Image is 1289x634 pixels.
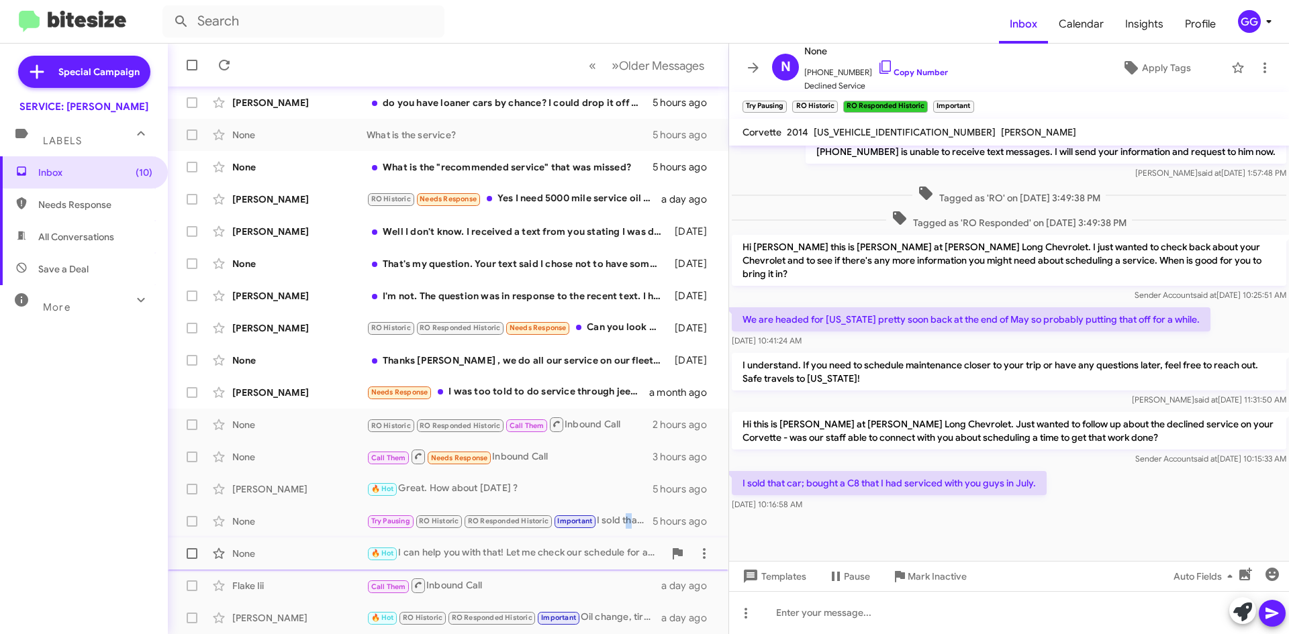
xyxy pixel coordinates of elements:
[668,289,718,303] div: [DATE]
[604,52,712,79] button: Next
[19,100,148,113] div: SERVICE: [PERSON_NAME]
[787,126,808,138] span: 2014
[732,471,1047,495] p: I sold that car; bought a C8 that I had serviced with you guys in July.
[232,354,367,367] div: None
[649,386,718,399] div: a month ago
[371,323,411,332] span: RO Historic
[38,262,89,276] span: Save a Deal
[371,454,406,462] span: Call Them
[653,515,718,528] div: 5 hours ago
[732,307,1210,331] p: We are headed for [US_STATE] pretty soon back at the end of May so probably putting that off for ...
[232,515,367,528] div: None
[232,225,367,238] div: [PERSON_NAME]
[1194,394,1218,405] span: said at
[1001,126,1076,138] span: [PERSON_NAME]
[431,454,488,462] span: Needs Response
[1238,10,1261,33] div: GG
[806,140,1286,164] p: [PHONE_NUMBER] is unable to receive text messages. I will send your information and request to hi...
[653,160,718,174] div: 5 hours ago
[367,320,668,335] div: Can you look at my carfax and see what services I skipped for my 60k and get me an estimate and l...
[661,193,718,206] div: a day ago
[232,482,367,496] div: [PERSON_NAME]
[1048,5,1114,44] a: Calendar
[1174,5,1227,44] a: Profile
[367,513,653,529] div: I sold that car; bought a C8 that I had serviced with you guys in July.
[668,257,718,270] div: [DATE]
[371,388,428,397] span: Needs Response
[792,101,837,113] small: RO Historic
[371,517,410,525] span: Try Pausing
[232,128,367,142] div: None
[367,191,661,207] div: Yes I need 5000 mile service oil change and radiator flush.
[1087,56,1225,80] button: Apply Tags
[619,58,704,73] span: Older Messages
[371,582,406,591] span: Call Them
[877,67,948,77] a: Copy Number
[653,418,718,431] div: 2 hours ago
[510,323,567,332] span: Needs Response
[367,448,653,465] div: Inbound Call
[581,52,712,79] nav: Page navigation example
[367,128,653,142] div: What is the service?
[1132,394,1286,405] span: [PERSON_NAME] [DATE] 11:31:50 AM
[232,611,367,625] div: [PERSON_NAME]
[367,96,653,109] div: do you have loaner cars by chance? I could drop it off when you open and come pick it up after wo...
[653,128,718,142] div: 5 hours ago
[1227,10,1274,33] button: GG
[371,484,394,493] span: 🔥 Hot
[452,613,532,622] span: RO Responded Historic
[367,416,653,433] div: Inbound Call
[371,195,411,203] span: RO Historic
[232,321,367,335] div: [PERSON_NAME]
[162,5,444,38] input: Search
[232,450,367,464] div: None
[232,193,367,206] div: [PERSON_NAME]
[1163,564,1249,588] button: Auto Fields
[999,5,1048,44] a: Inbox
[740,564,806,588] span: Templates
[743,126,781,138] span: Corvette
[232,96,367,109] div: [PERSON_NAME]
[371,421,411,430] span: RO Historic
[908,564,967,588] span: Mark Inactive
[367,160,653,174] div: What is the "recommended service" that was missed?
[367,354,668,367] div: Thanks [PERSON_NAME] , we do all our service on our fleet card
[367,545,664,561] div: I can help you with that! Let me check our schedule for available times [DATE] morning for your o...
[732,412,1286,450] p: Hi this is [PERSON_NAME] at [PERSON_NAME] Long Chevrolet. Just wanted to follow up about the decl...
[743,101,787,113] small: Try Pausing
[732,353,1286,390] p: I understand. If you need to schedule maintenance closer to your trip or have any questions later...
[1135,454,1286,464] span: Sender Account [DATE] 10:15:33 AM
[1135,290,1286,300] span: Sender Account [DATE] 10:25:51 AM
[367,384,649,400] div: I was too told to do service through jeep dealer ... at least until warranty factory warranty exp...
[804,59,948,79] span: [PHONE_NUMBER]
[420,421,500,430] span: RO Responded Historic
[367,481,653,496] div: Great. How about [DATE] ?
[557,517,592,525] span: Important
[844,564,870,588] span: Pause
[232,386,367,399] div: [PERSON_NAME]
[1198,168,1221,178] span: said at
[1135,168,1286,178] span: [PERSON_NAME] [DATE] 1:57:48 PM
[933,101,973,113] small: Important
[1142,56,1191,80] span: Apply Tags
[1114,5,1174,44] a: Insights
[781,56,791,78] span: N
[468,517,548,525] span: RO Responded Historic
[510,421,544,430] span: Call Them
[804,43,948,59] span: None
[729,564,817,588] button: Templates
[612,57,619,74] span: »
[912,185,1106,205] span: Tagged as 'RO' on [DATE] 3:49:38 PM
[581,52,604,79] button: Previous
[732,235,1286,286] p: Hi [PERSON_NAME] this is [PERSON_NAME] at [PERSON_NAME] Long Chevrolet. I just wanted to check ba...
[653,482,718,496] div: 5 hours ago
[732,335,802,346] span: [DATE] 10:41:24 AM
[1193,290,1216,300] span: said at
[43,135,82,147] span: Labels
[420,323,500,332] span: RO Responded Historic
[38,230,114,244] span: All Conversations
[367,610,661,625] div: Oil change, tire rotation and a thorough check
